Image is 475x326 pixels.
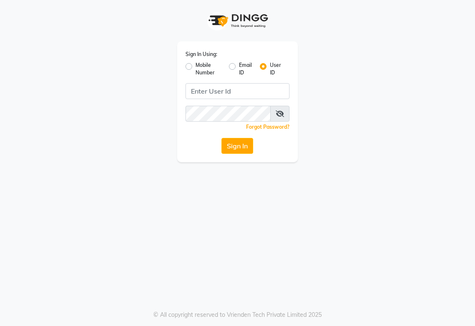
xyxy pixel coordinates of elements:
label: Email ID [239,61,253,76]
button: Sign In [221,138,253,154]
a: Forgot Password? [246,124,290,130]
label: Sign In Using: [185,51,217,58]
label: User ID [270,61,283,76]
img: logo1.svg [204,8,271,33]
input: Username [185,106,271,122]
label: Mobile Number [196,61,222,76]
input: Username [185,83,290,99]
